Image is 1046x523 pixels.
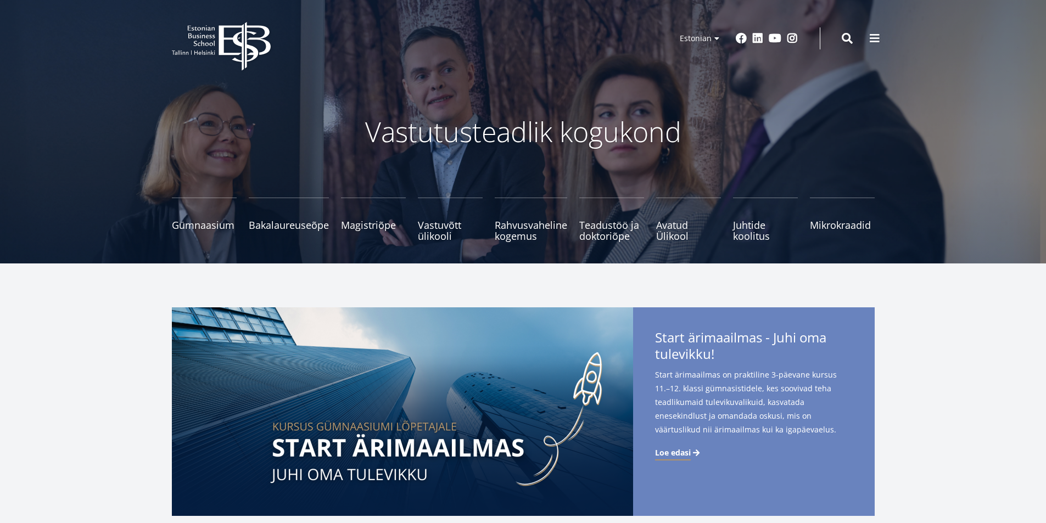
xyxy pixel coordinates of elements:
[172,220,237,230] span: Gümnaasium
[655,329,853,365] span: Start ärimaailmas - Juhi oma
[495,220,567,241] span: Rahvusvaheline kogemus
[656,198,721,241] a: Avatud Ülikool
[172,198,237,241] a: Gümnaasium
[418,198,483,241] a: Vastuvõtt ülikooli
[655,368,853,436] span: Start ärimaailmas on praktiline 3-päevane kursus 11.–12. klassi gümnasistidele, kes soovivad teha...
[249,198,329,241] a: Bakalaureuseõpe
[341,198,406,241] a: Magistriõpe
[810,220,875,230] span: Mikrokraadid
[655,447,691,458] span: Loe edasi
[249,220,329,230] span: Bakalaureuseõpe
[579,220,644,241] span: Teadustöö ja doktoriõpe
[787,33,798,44] a: Instagram
[656,220,721,241] span: Avatud Ülikool
[769,33,781,44] a: Youtube
[579,198,644,241] a: Teadustöö ja doktoriõpe
[733,198,798,241] a: Juhtide koolitus
[172,307,633,516] img: Start arimaailmas
[736,33,747,44] a: Facebook
[341,220,406,230] span: Magistriõpe
[495,198,567,241] a: Rahvusvaheline kogemus
[655,346,714,362] span: tulevikku!
[752,33,763,44] a: Linkedin
[733,220,798,241] span: Juhtide koolitus
[655,447,702,458] a: Loe edasi
[232,115,814,148] p: Vastutusteadlik kogukond
[418,220,483,241] span: Vastuvõtt ülikooli
[810,198,875,241] a: Mikrokraadid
